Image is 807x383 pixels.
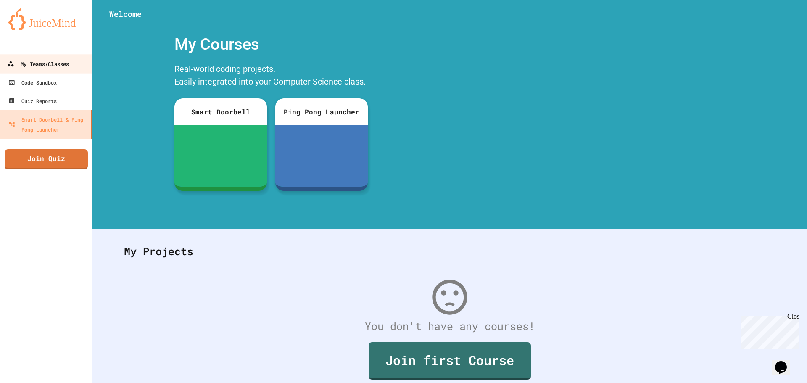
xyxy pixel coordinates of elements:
iframe: chat widget [772,349,799,375]
div: Smart Doorbell [174,98,267,125]
div: My Courses [170,28,372,61]
img: ppl-with-ball.png [303,139,340,173]
div: Real-world coding projects. Easily integrated into your Computer Science class. [170,61,372,92]
a: Join Quiz [5,149,88,169]
div: Chat with us now!Close [3,3,58,53]
div: Code Sandbox [8,77,57,87]
img: banner-image-my-projects.png [516,28,741,220]
div: Quiz Reports [8,96,57,106]
div: Ping Pong Launcher [275,98,368,125]
iframe: chat widget [737,313,799,349]
div: Smart Doorbell & Ping Pong Launcher [8,114,87,135]
div: My Projects [116,235,784,268]
img: logo-orange.svg [8,8,84,30]
img: sdb-white.svg [209,139,233,173]
div: You don't have any courses! [116,318,784,334]
a: Join first Course [369,342,531,380]
div: My Teams/Classes [7,59,69,69]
